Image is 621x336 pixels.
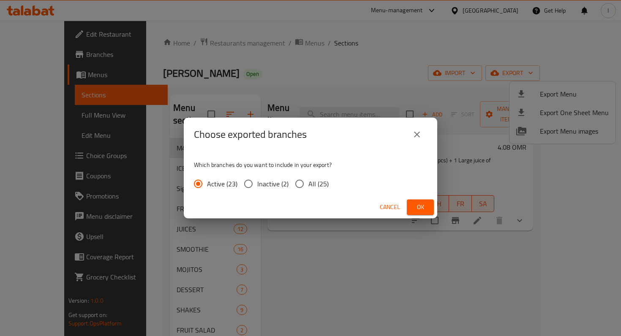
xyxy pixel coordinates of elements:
span: Inactive (2) [257,179,289,189]
button: Cancel [376,199,403,215]
span: Ok [414,202,427,212]
button: close [407,124,427,145]
p: Which branches do you want to include in your export? [194,161,427,169]
span: All (25) [308,179,329,189]
span: Cancel [380,202,400,212]
span: Active (23) [207,179,237,189]
button: Ok [407,199,434,215]
h2: Choose exported branches [194,128,307,141]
